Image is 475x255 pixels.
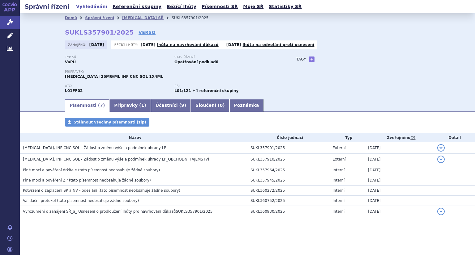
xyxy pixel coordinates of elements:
[172,13,216,23] li: SUKLS357901/2025
[141,103,144,108] span: 1
[247,196,330,206] td: SUKL360752/2025
[23,209,212,214] span: Vyrozumění o zahájení SŘ_a_ Usnesení o prodloužení lhůty pro navrhování důkazůSUKLS357901/2025
[437,208,445,215] button: detail
[111,2,163,11] a: Referenční skupiny
[74,2,109,11] a: Vyhledávání
[365,133,434,142] th: Zveřejněno
[247,154,330,165] td: SUKL357910/2025
[410,136,415,140] abbr: (?)
[333,188,345,193] span: Interní
[365,186,434,196] td: [DATE]
[226,43,241,47] strong: [DATE]
[65,99,109,112] a: Písemnosti (7)
[65,84,168,88] p: ATC:
[122,16,164,20] a: [MEDICAL_DATA] SŘ
[333,146,346,150] span: Externí
[247,186,330,196] td: SUKL360272/2025
[23,199,56,203] span: Validační protokol
[89,43,104,47] strong: [DATE]
[365,142,434,154] td: [DATE]
[85,16,114,20] a: Správní řízení
[192,89,238,93] strong: +4 referenční skupiny
[333,209,345,214] span: Interní
[109,99,151,112] a: Přípravky (1)
[333,157,346,161] span: Externí
[65,74,163,79] span: [MEDICAL_DATA] 25MG/ML INF CNC SOL 1X4ML
[247,206,330,217] td: SUKL360930/2025
[333,199,345,203] span: Interní
[157,43,219,47] a: lhůta na navrhování důkazů
[309,56,315,62] a: +
[65,56,168,59] p: Typ SŘ:
[243,43,315,47] a: lhůta na odvolání proti usnesení
[23,157,209,161] span: KEYTRUDA, INF CNC SOL - Žádost o změnu výše a podmínek úhrady LP_OBCHODNÍ TAJEMSTVÍ
[191,99,229,112] a: Sloučení (0)
[229,99,264,112] a: Poznámka
[65,70,284,74] p: Přípravek:
[23,178,68,182] span: Plné moci a pověření ZP
[365,196,434,206] td: [DATE]
[151,99,191,112] a: Účastníci (9)
[20,133,247,142] th: Název
[333,178,345,182] span: Interní
[174,89,191,93] strong: pembrolizumab
[434,133,475,142] th: Detail
[57,199,139,203] span: (tato písemnost neobsahuje žádné soubory)
[114,42,139,47] span: Běžící lhůty:
[333,168,345,172] span: Interní
[437,156,445,163] button: detail
[100,103,103,108] span: 7
[23,168,77,172] span: Plné moci a pověření držitele
[437,144,445,152] button: detail
[174,84,278,88] p: RS:
[23,188,97,193] span: Potvrzení o zaplacení SP a NV - odeslání
[365,206,434,217] td: [DATE]
[247,142,330,154] td: SUKL357901/2025
[74,120,146,124] span: Stáhnout všechny písemnosti (zip)
[247,165,330,175] td: SUKL357964/2025
[226,42,315,47] p: -
[365,165,434,175] td: [DATE]
[200,2,240,11] a: Písemnosti SŘ
[65,118,149,127] a: Stáhnout všechny písemnosti (zip)
[174,60,218,64] strong: Opatřování podkladů
[365,175,434,186] td: [DATE]
[20,2,74,11] h2: Správní řízení
[330,133,365,142] th: Typ
[69,178,151,182] span: (tato písemnost neobsahuje žádné soubory)
[365,154,434,165] td: [DATE]
[139,29,156,36] a: VERSO
[247,133,330,142] th: Číslo jednací
[220,103,223,108] span: 0
[23,146,166,150] span: KEYTRUDA, INF CNC SOL - Žádost o změnu výše a podmínek úhrady LP
[98,188,180,193] span: (tato písemnost neobsahuje žádné soubory)
[165,2,198,11] a: Běžící lhůty
[65,16,77,20] a: Domů
[247,175,330,186] td: SUKL357945/2025
[65,29,134,36] strong: SUKLS357901/2025
[65,89,83,93] strong: PEMBROLIZUMAB
[267,2,303,11] a: Statistiky SŘ
[296,56,306,63] h3: Tagy
[141,43,156,47] strong: [DATE]
[78,168,160,172] span: (tato písemnost neobsahuje žádné soubory)
[141,42,219,47] p: -
[174,56,278,59] p: Stav řízení:
[181,103,184,108] span: 9
[68,42,88,47] span: Zahájeno:
[65,60,76,64] strong: VaPÚ
[241,2,265,11] a: Moje SŘ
